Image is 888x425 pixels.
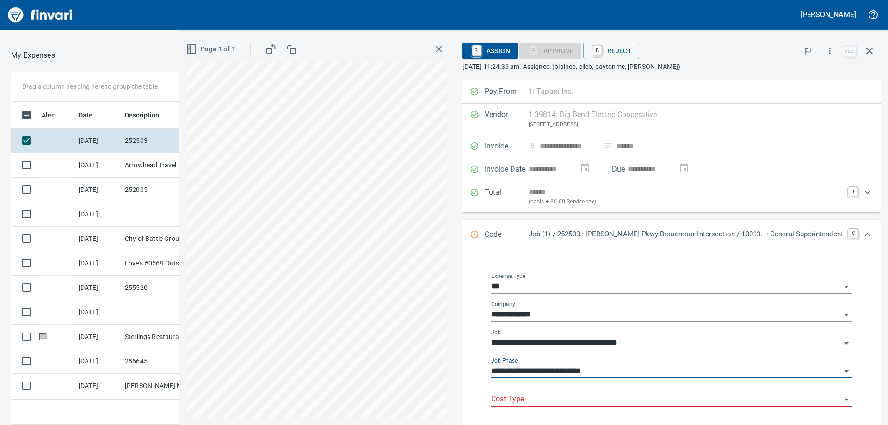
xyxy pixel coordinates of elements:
[75,227,121,251] td: [DATE]
[38,333,48,339] span: Has messages
[529,197,843,207] p: (basis + $0.00 Service tax)
[75,129,121,153] td: [DATE]
[125,110,172,121] span: Description
[583,43,639,59] button: RReject
[188,43,235,55] span: Page 1 of 1
[121,227,204,251] td: City of Battle Ground [GEOGRAPHIC_DATA] [GEOGRAPHIC_DATA]
[491,273,525,279] label: Expense Type
[11,50,55,61] p: My Expenses
[11,50,55,61] nav: breadcrumb
[75,325,121,349] td: [DATE]
[75,398,121,423] td: [DATE]
[79,110,105,121] span: Date
[42,110,56,121] span: Alert
[801,10,856,19] h5: [PERSON_NAME]
[491,330,501,335] label: Job
[462,220,881,250] div: Expand
[840,365,853,378] button: Open
[462,62,881,71] p: [DATE] 11:24:36 am. Assignee: (blaineb, elleb, paytonmc, [PERSON_NAME])
[485,229,529,241] p: Code
[593,45,602,55] a: R
[849,229,858,238] a: C
[121,251,204,276] td: Love's #0569 Outside [GEOGRAPHIC_DATA] OR
[121,129,204,153] td: 252503
[121,178,204,202] td: 252005
[125,110,160,121] span: Description
[462,181,881,212] div: Expand
[121,325,204,349] td: Sterlings Restaurant - [GEOGRAPHIC_DATA] [GEOGRAPHIC_DATA]
[121,374,204,398] td: [PERSON_NAME] Mexican Food Nampa ID
[840,40,881,62] span: Close invoice
[591,43,632,59] span: Reject
[75,178,121,202] td: [DATE]
[6,4,75,26] img: Finvari
[75,153,121,178] td: [DATE]
[75,202,121,227] td: [DATE]
[842,46,856,56] a: esc
[75,251,121,276] td: [DATE]
[121,398,204,423] td: Shell Richland WA
[519,46,581,54] div: Cost Type required
[75,374,121,398] td: [DATE]
[22,82,158,91] p: Drag a column heading here to group the table
[840,308,853,321] button: Open
[840,280,853,293] button: Open
[485,187,529,207] p: Total
[462,43,518,59] button: RAssign
[42,110,68,121] span: Alert
[472,45,481,55] a: R
[79,110,93,121] span: Date
[121,153,204,178] td: Arrowhead Travel [GEOGRAPHIC_DATA][PERSON_NAME] OR
[121,276,204,300] td: 255520
[840,337,853,350] button: Open
[491,358,518,363] label: Job Phase
[798,7,858,22] button: [PERSON_NAME]
[75,349,121,374] td: [DATE]
[491,302,515,307] label: Company
[470,43,510,59] span: Assign
[840,393,853,406] button: Open
[849,187,858,196] a: T
[797,41,818,61] button: Flag
[184,41,239,58] button: Page 1 of 1
[820,41,840,61] button: More
[75,300,121,325] td: [DATE]
[529,229,843,240] p: Job (1) / 252503.: [PERSON_NAME] Pkwy Broadmoor Intersection / 10013. .: General Superintendent
[121,349,204,374] td: 256645
[75,276,121,300] td: [DATE]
